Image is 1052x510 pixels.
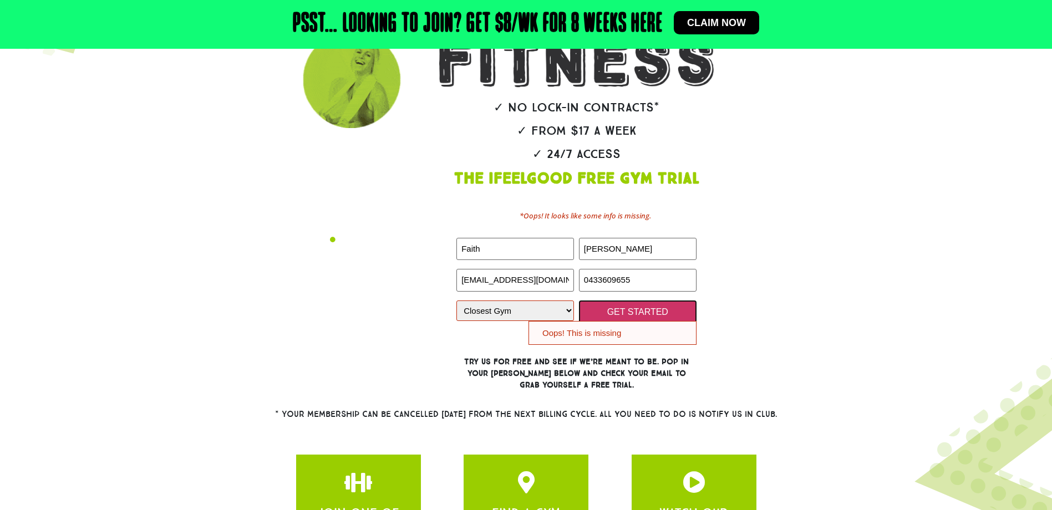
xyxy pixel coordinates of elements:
input: FIRST NAME [456,238,574,261]
h2: * Your membership can be cancelled [DATE] from the next billing cycle. All you need to do is noti... [235,410,817,419]
a: Claim now [674,11,759,34]
h2: Psst… Looking to join? Get $8/wk for 8 weeks here [293,11,663,38]
h2: *Oops! It looks like some info is missing. [483,211,688,221]
input: Email [456,269,574,292]
span: Claim now [687,18,746,28]
a: apbct__label_id__gravity_form [347,471,369,493]
h1: The IfeelGood Free Gym Trial [405,171,748,187]
div: Oops! This is missing [528,321,697,345]
h2: ✓ No lock-in contracts* [405,101,748,114]
h3: Try us for free and see if we’re meant to be. Pop in your [PERSON_NAME] below and check your emai... [456,356,697,391]
input: LAST NAME [579,238,697,261]
h2: ✓ 24/7 Access [405,148,748,160]
input: GET STARTED [579,300,697,324]
h2: ✓ From $17 a week [405,125,748,137]
a: apbct__label_id__gravity_form [683,471,705,493]
a: apbct__label_id__gravity_form [515,471,537,493]
input: PHONE [579,269,697,292]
